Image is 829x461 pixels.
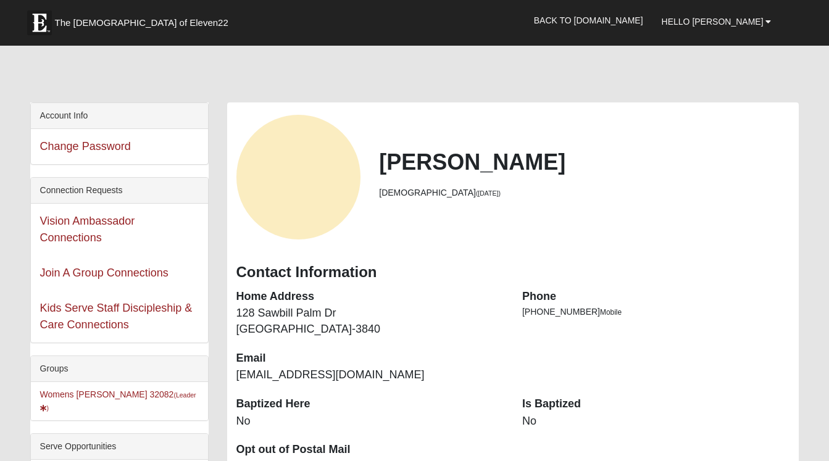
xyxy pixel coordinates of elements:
[236,115,361,239] a: View Fullsize Photo
[31,434,208,460] div: Serve Opportunities
[40,389,196,412] a: Womens [PERSON_NAME] 32082(Leader)
[522,305,789,318] li: [PHONE_NUMBER]
[236,442,504,458] dt: Opt out of Postal Mail
[236,396,504,412] dt: Baptized Here
[662,17,764,27] span: Hello [PERSON_NAME]
[236,367,504,383] dd: [EMAIL_ADDRESS][DOMAIN_NAME]
[31,356,208,382] div: Groups
[31,178,208,204] div: Connection Requests
[525,5,652,36] a: Back to [DOMAIN_NAME]
[600,308,622,317] span: Mobile
[652,6,781,37] a: Hello [PERSON_NAME]
[379,186,789,199] li: [DEMOGRAPHIC_DATA]
[476,189,501,197] small: ([DATE])
[27,10,52,35] img: Eleven22 logo
[236,413,504,430] dd: No
[40,302,193,331] a: Kids Serve Staff Discipleship & Care Connections
[236,289,504,305] dt: Home Address
[236,305,504,337] dd: 128 Sawbill Palm Dr [GEOGRAPHIC_DATA]-3840
[522,289,789,305] dt: Phone
[40,267,169,279] a: Join A Group Connections
[21,4,268,35] a: The [DEMOGRAPHIC_DATA] of Eleven22
[55,17,228,29] span: The [DEMOGRAPHIC_DATA] of Eleven22
[40,140,131,152] a: Change Password
[379,149,789,175] h2: [PERSON_NAME]
[522,413,789,430] dd: No
[40,391,196,412] small: (Leader )
[236,264,790,281] h3: Contact Information
[522,396,789,412] dt: Is Baptized
[40,215,135,244] a: Vision Ambassador Connections
[31,103,208,129] div: Account Info
[236,351,504,367] dt: Email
